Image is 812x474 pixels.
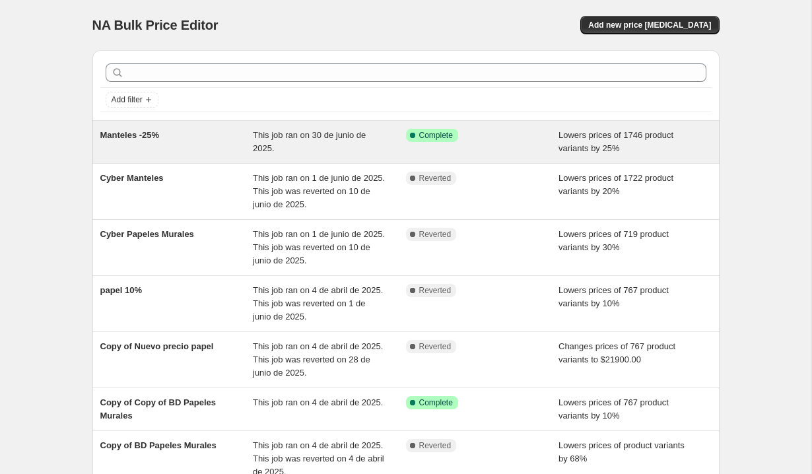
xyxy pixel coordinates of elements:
[100,173,164,183] span: Cyber Manteles
[100,229,194,239] span: Cyber Papeles Murales
[580,16,719,34] button: Add new price [MEDICAL_DATA]
[92,18,219,32] span: NA Bulk Price Editor
[419,341,452,352] span: Reverted
[253,173,385,209] span: This job ran on 1 de junio de 2025. This job was reverted on 10 de junio de 2025.
[112,94,143,105] span: Add filter
[100,285,143,295] span: papel 10%
[419,440,452,451] span: Reverted
[588,20,711,30] span: Add new price [MEDICAL_DATA]
[253,130,366,153] span: This job ran on 30 de junio de 2025.
[419,285,452,296] span: Reverted
[558,285,669,308] span: Lowers prices of 767 product variants by 10%
[419,397,453,408] span: Complete
[100,440,217,450] span: Copy of BD Papeles Murales
[558,397,669,421] span: Lowers prices of 767 product variants by 10%
[558,341,675,364] span: Changes prices of 767 product variants to $21900.00
[106,92,158,108] button: Add filter
[100,341,214,351] span: Copy of Nuevo precio papel
[419,229,452,240] span: Reverted
[558,440,685,463] span: Lowers prices of product variants by 68%
[253,285,383,322] span: This job ran on 4 de abril de 2025. This job was reverted on 1 de junio de 2025.
[419,173,452,184] span: Reverted
[253,397,383,407] span: This job ran on 4 de abril de 2025.
[558,173,673,196] span: Lowers prices of 1722 product variants by 20%
[558,130,673,153] span: Lowers prices of 1746 product variants by 25%
[100,397,217,421] span: Copy of Copy of BD Papeles Murales
[558,229,669,252] span: Lowers prices of 719 product variants by 30%
[253,229,385,265] span: This job ran on 1 de junio de 2025. This job was reverted on 10 de junio de 2025.
[100,130,160,140] span: Manteles -25%
[253,341,383,378] span: This job ran on 4 de abril de 2025. This job was reverted on 28 de junio de 2025.
[419,130,453,141] span: Complete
